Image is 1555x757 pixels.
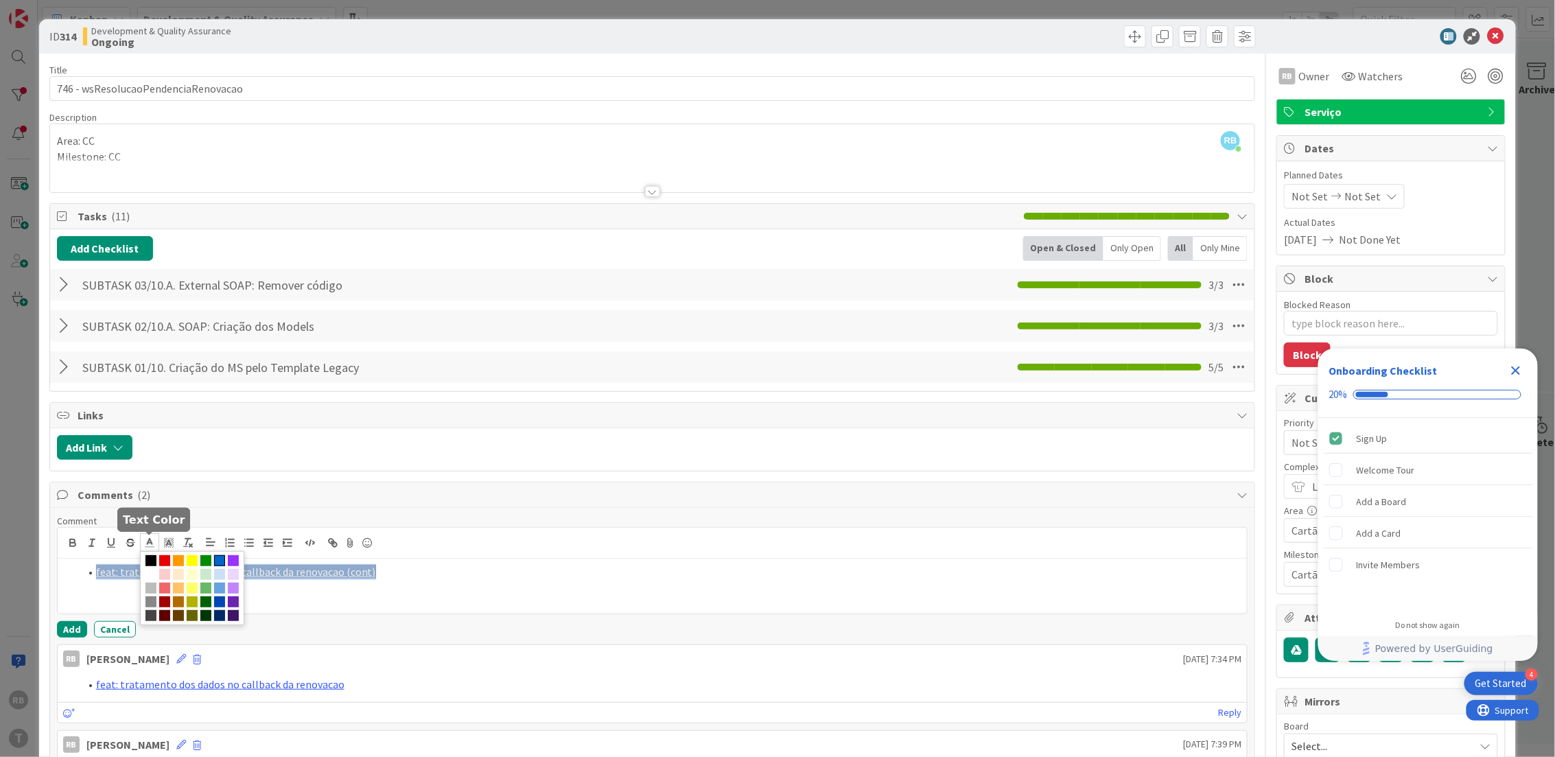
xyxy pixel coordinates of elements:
span: Block [1305,270,1480,287]
div: Only Mine [1193,236,1248,261]
div: Open Get Started checklist, remaining modules: 4 [1464,672,1538,695]
a: feat: tratamento dos dados no callback da renovacao (cont) [96,565,376,579]
span: ( 11 ) [111,209,130,223]
div: Checklist progress: 20% [1329,388,1527,401]
b: Ongoing [91,36,231,47]
span: Not Set [1291,433,1467,452]
div: Invite Members is incomplete. [1324,550,1532,580]
div: Open & Closed [1023,236,1103,261]
div: Complexidade [1284,462,1498,471]
input: Add Checklist... [78,272,386,297]
span: Cartão Cidadão [1291,521,1467,540]
div: RB [63,736,80,753]
div: [PERSON_NAME] [86,651,169,667]
div: Welcome Tour [1357,462,1415,478]
div: Milestone [1284,550,1498,559]
span: Select... [1291,736,1467,756]
div: All [1168,236,1193,261]
span: Development & Quality Assurance [91,25,231,36]
div: Onboarding Checklist [1329,362,1438,379]
span: Attachments [1305,609,1480,626]
button: Add Link [57,435,132,460]
button: Cancel [94,621,136,638]
span: [DATE] [1284,231,1317,248]
div: Checklist items [1318,418,1538,611]
input: type card name here... [49,76,1256,101]
span: Watchers [1358,68,1403,84]
div: RB [1279,68,1296,84]
span: Actual Dates [1284,216,1498,230]
span: RB [1221,131,1240,150]
div: Priority [1284,418,1498,428]
label: Blocked Reason [1284,299,1351,311]
span: Comments [78,487,1230,503]
span: Custom Fields [1305,390,1480,406]
span: Links [78,407,1230,423]
div: Add a Card is incomplete. [1324,518,1532,548]
span: Not Set [1344,188,1381,205]
div: Invite Members [1357,557,1420,573]
p: Milestone: CC [57,149,1248,165]
span: Comment [57,515,97,527]
span: Board [1284,721,1309,731]
div: Footer [1318,636,1538,661]
b: 314 [60,30,76,43]
span: Mirrors [1305,693,1480,710]
span: Large [1312,477,1467,496]
span: ( 2 ) [137,488,150,502]
span: [DATE] 7:39 PM [1183,737,1241,752]
div: Checklist Container [1318,349,1538,661]
span: [DATE] 7:34 PM [1183,652,1241,666]
div: Do not show again [1396,620,1460,631]
span: Description [49,111,97,124]
span: Owner [1298,68,1329,84]
span: Serviço [1305,104,1480,120]
span: 5 / 5 [1208,359,1224,375]
div: 4 [1525,668,1538,681]
span: Not Done Yet [1339,231,1401,248]
span: Tasks [78,208,1018,224]
div: Only Open [1103,236,1161,261]
div: Add a Card [1357,525,1401,541]
div: [PERSON_NAME] [86,736,169,753]
a: Powered by UserGuiding [1325,636,1531,661]
div: Add a Board is incomplete. [1324,487,1532,517]
span: 3 / 3 [1208,277,1224,293]
label: Title [49,64,67,76]
div: Sign Up [1357,430,1388,447]
div: 20% [1329,388,1348,401]
h5: Text Color [123,513,185,526]
span: Not Set [1291,188,1328,205]
div: Sign Up is complete. [1324,423,1532,454]
div: Welcome Tour is incomplete. [1324,455,1532,485]
button: Add Checklist [57,236,153,261]
span: Powered by UserGuiding [1375,640,1493,657]
button: Block [1284,342,1331,367]
div: Area [1284,506,1498,515]
div: Get Started [1475,677,1527,690]
a: feat: tratamento dos dados no callback da renovacao [96,677,344,691]
p: Area: CC [57,133,1248,149]
a: Reply [1218,704,1241,721]
span: ID [49,28,76,45]
span: Planned Dates [1284,168,1498,183]
input: Add Checklist... [78,355,386,380]
span: Cartão de Cidadão [1291,565,1467,584]
div: RB [63,651,80,667]
div: Close Checklist [1505,360,1527,382]
div: Add a Board [1357,493,1407,510]
span: Support [29,2,62,19]
span: Dates [1305,140,1480,156]
button: Add [57,621,87,638]
span: 3 / 3 [1208,318,1224,334]
input: Add Checklist... [78,314,386,338]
